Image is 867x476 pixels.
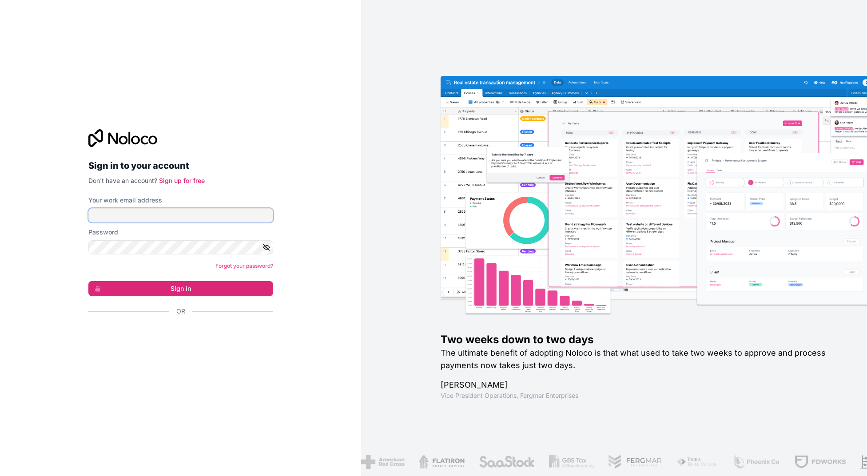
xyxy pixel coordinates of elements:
[732,455,780,469] img: /assets/phoenix-BREaitsQ.png
[159,177,205,184] a: Sign up for free
[549,455,594,469] img: /assets/gbstax-C-GtDUiK.png
[441,347,839,372] h2: The ultimate benefit of adopting Noloco is that what used to take two weeks to approve and proces...
[84,325,270,345] iframe: Sign in with Google Button
[215,262,273,269] a: Forgot your password?
[441,379,839,391] h1: [PERSON_NAME]
[88,196,162,205] label: Your work email address
[176,307,185,316] span: Or
[441,333,839,347] h1: Two weeks down to two days
[418,455,465,469] img: /assets/flatiron-C8eUkumj.png
[479,455,535,469] img: /assets/saastock-C6Zbiodz.png
[88,281,273,296] button: Sign in
[88,228,118,237] label: Password
[88,208,273,222] input: Email address
[88,177,157,184] span: Don't have an account?
[441,391,839,400] h1: Vice President Operations , Fergmar Enterprises
[608,455,662,469] img: /assets/fergmar-CudnrXN5.png
[88,240,273,254] input: Password
[88,158,273,174] h2: Sign in to your account
[361,455,404,469] img: /assets/american-red-cross-BAupjrZR.png
[794,455,846,469] img: /assets/fdworks-Bi04fVtw.png
[676,455,718,469] img: /assets/fiera-fwj2N5v4.png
